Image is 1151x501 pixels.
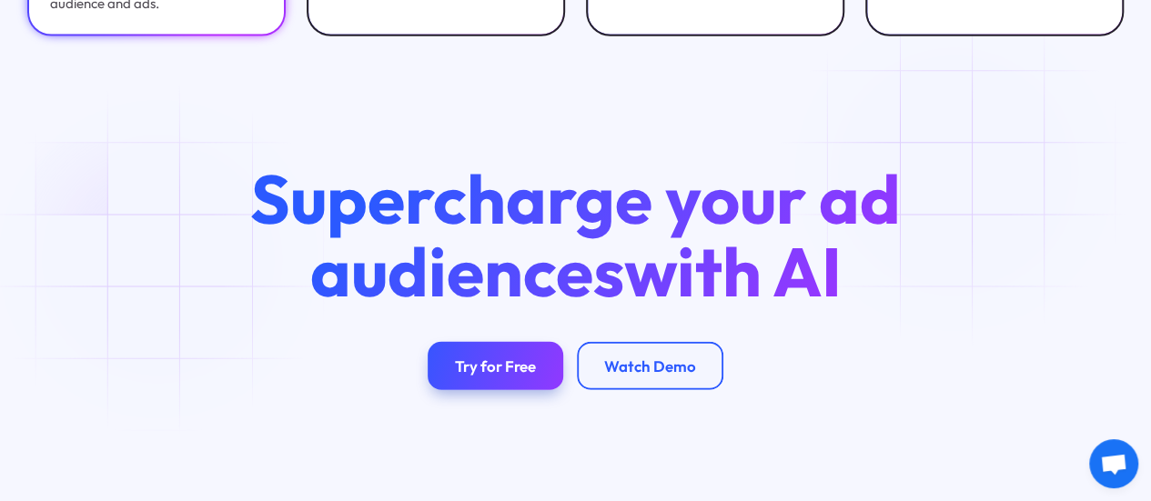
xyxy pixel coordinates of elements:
a: Watch Demo [577,342,723,390]
span: with AI [624,228,842,315]
a: Open chat [1089,439,1138,488]
a: Try for Free [428,342,563,390]
div: Try for Free [455,356,536,376]
div: Watch Demo [604,356,696,376]
h2: Supercharge your ad audiences [199,163,951,307]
